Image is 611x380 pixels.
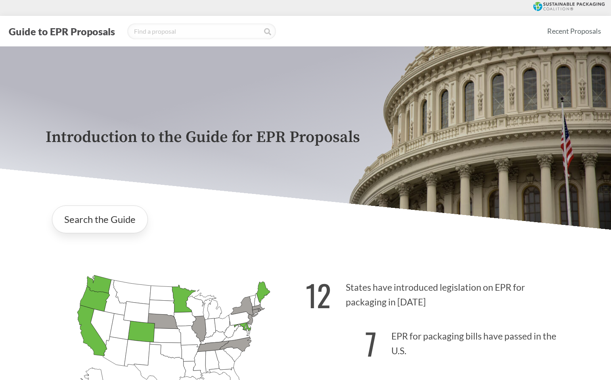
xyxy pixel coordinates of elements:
[365,321,377,365] strong: 7
[306,268,566,317] p: States have introduced legislation on EPR for packaging in [DATE]
[52,205,148,233] a: Search the Guide
[544,22,605,40] a: Recent Proposals
[6,25,117,38] button: Guide to EPR Proposals
[46,129,566,146] p: Introduction to the Guide for EPR Proposals
[306,317,566,366] p: EPR for packaging bills have passed in the U.S.
[127,23,276,39] input: Find a proposal
[306,273,331,317] strong: 12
